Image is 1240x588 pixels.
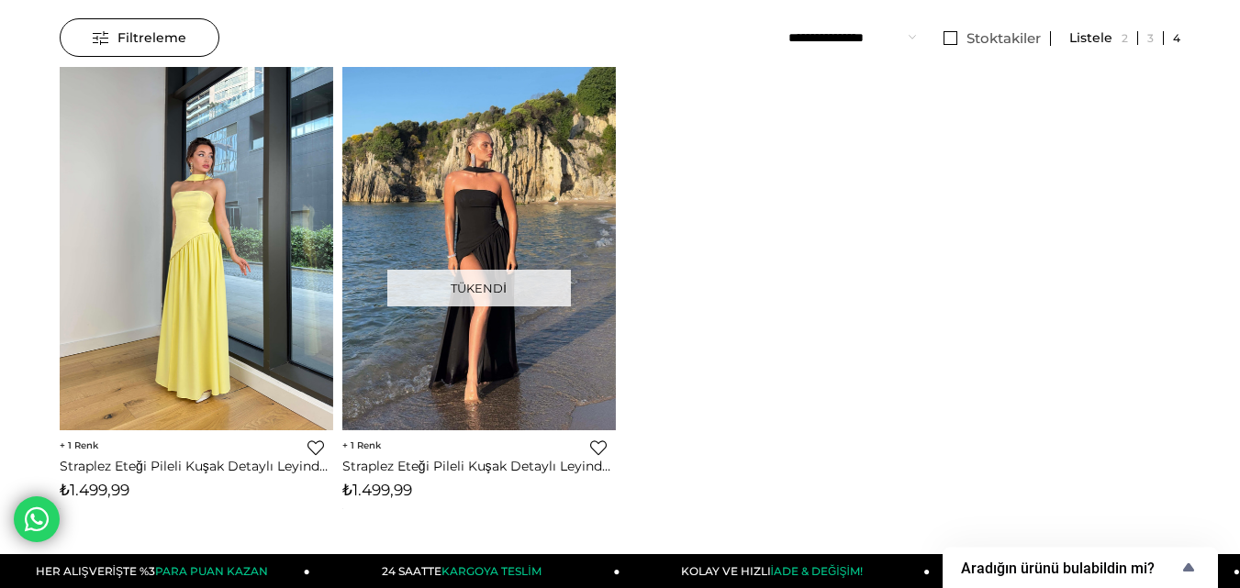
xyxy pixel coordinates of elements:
span: ₺1.499,99 [60,481,129,499]
span: KARGOYA TESLİM [441,564,541,578]
span: Filtreleme [93,19,186,56]
a: Straplez Eteği Pileli Kuşak Detaylı Leyinda Siyah Kadın Yırtmaçlı Elbise 25Y436 [342,458,616,474]
a: 24 SAATTEKARGOYA TESLİM [310,554,620,588]
span: 1 [342,439,381,451]
img: Straplez Eteği Pileli Kuşak Detaylı Leyinda Siyah Kadın Yırtmaçlı Elbise 25Y436 [342,67,616,431]
span: PARA PUAN KAZAN [155,564,268,578]
span: 1 [60,439,98,451]
a: KOLAY VE HIZLIİADE & DEĞİŞİM! [620,554,931,588]
img: png;base64,iVBORw0KGgoAAAANSUhEUgAAAAEAAAABCAYAAAAfFcSJAAAAAXNSR0IArs4c6QAAAA1JREFUGFdjePfu3X8ACW... [342,508,343,509]
a: Favorilere Ekle [307,439,324,456]
a: Straplez Eteği Pileli Kuşak Detaylı Leyinda Sarı Kadın Yırtmaçlı Elbise 25Y436 [60,458,333,474]
img: Straplez Eteği Pileli Kuşak Detaylı Leyinda Sarı Kadın Yırtmaçlı Elbise 25Y436 [60,67,333,431]
a: Stoktakiler [934,31,1051,46]
span: Aradığın ürünü bulabildin mi? [961,560,1178,577]
button: Show survey - Aradığın ürünü bulabildin mi? [961,557,1200,579]
a: HER ALIŞVERİŞTE %3PARA PUAN KAZAN [930,554,1240,588]
a: Favorilere Ekle [590,439,607,456]
span: ₺1.499,99 [342,481,412,499]
span: İADE & DEĞİŞİM! [771,564,863,578]
span: Stoktakiler [966,29,1041,47]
